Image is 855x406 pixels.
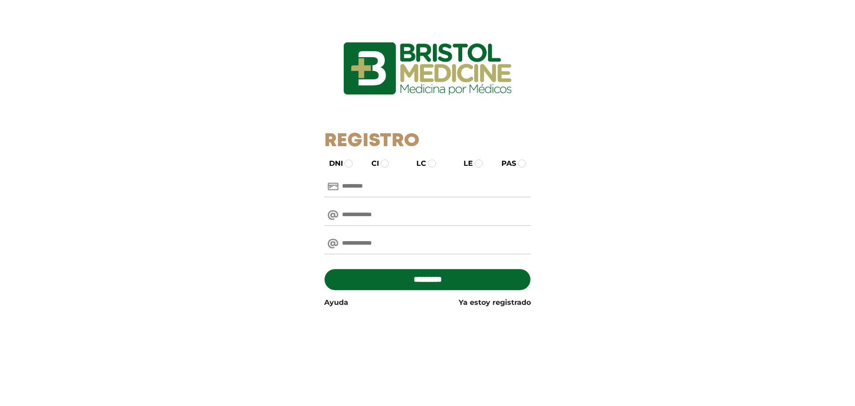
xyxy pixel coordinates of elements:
a: Ya estoy registrado [459,297,531,308]
label: DNI [321,158,343,169]
label: LC [408,158,426,169]
a: Ayuda [324,297,348,308]
label: LE [456,158,473,169]
img: logo_ingresarbristol.jpg [307,11,548,127]
label: CI [363,158,379,169]
label: PAS [493,158,516,169]
h1: Registro [324,130,531,152]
